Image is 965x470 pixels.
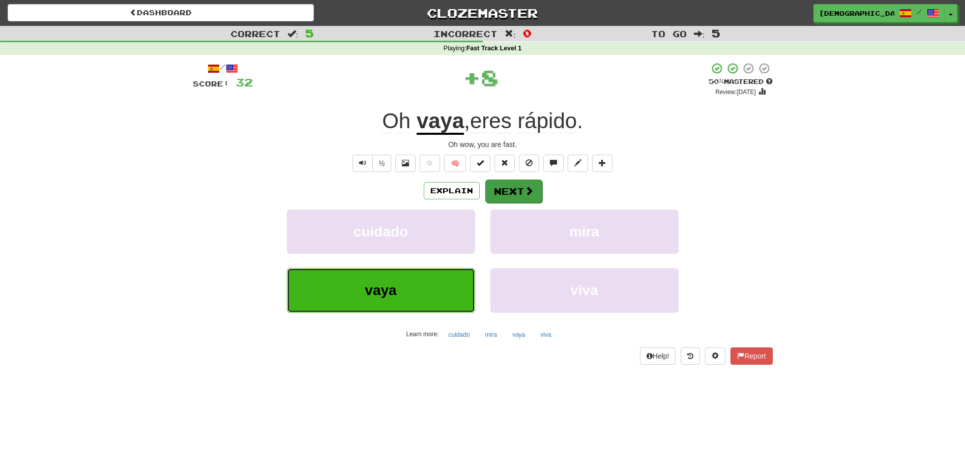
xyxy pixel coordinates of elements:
button: Explain [424,182,480,199]
span: : [287,30,299,38]
a: Dashboard [8,4,314,21]
button: ½ [372,155,392,172]
small: Learn more: [406,331,438,338]
span: + [463,62,481,93]
button: Edit sentence (alt+d) [568,155,588,172]
button: Show image (alt+x) [395,155,416,172]
button: mira [490,210,679,254]
span: Correct [230,28,280,39]
button: Help! [640,347,676,365]
span: vaya [365,282,396,298]
button: vaya [287,268,475,312]
span: rápido [517,109,577,133]
button: Ignore sentence (alt+i) [519,155,539,172]
button: Play sentence audio (ctl+space) [353,155,373,172]
span: : [505,30,516,38]
span: / [917,8,922,15]
span: mira [569,224,599,240]
div: / [193,62,253,75]
span: eres [470,109,512,133]
span: To go [651,28,687,39]
div: Text-to-speech controls [350,155,392,172]
span: 5 [305,27,314,39]
button: Reset to 0% Mastered (alt+r) [494,155,515,172]
span: , . [464,109,582,133]
button: Discuss sentence (alt+u) [543,155,564,172]
span: Incorrect [433,28,498,39]
span: Score: [193,79,229,88]
button: Add to collection (alt+a) [592,155,612,172]
button: Report [730,347,772,365]
button: Round history (alt+y) [681,347,700,365]
span: : [694,30,705,38]
a: Clozemaster [329,4,635,22]
span: cuidado [354,224,408,240]
button: Favorite sentence (alt+f) [420,155,440,172]
button: Set this sentence to 100% Mastered (alt+m) [470,155,490,172]
div: Mastered [709,77,773,86]
button: 🧠 [444,155,466,172]
span: 8 [481,65,499,90]
button: viva [490,268,679,312]
span: 32 [236,76,253,89]
button: vaya [507,327,531,342]
button: cuidado [287,210,475,254]
small: Review: [DATE] [715,89,756,96]
span: 5 [712,27,720,39]
button: cuidado [443,327,476,342]
button: Next [485,180,542,203]
strong: Fast Track Level 1 [466,45,522,52]
span: Oh [382,109,411,133]
div: Oh wow, you are fast. [193,139,773,150]
button: viva [535,327,557,342]
a: [DEMOGRAPHIC_DATA] / [813,4,945,22]
span: viva [570,282,598,298]
span: [DEMOGRAPHIC_DATA] [819,9,894,18]
button: mira [480,327,503,342]
span: 0 [523,27,532,39]
span: 50 % [709,77,724,85]
u: vaya [417,109,464,135]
